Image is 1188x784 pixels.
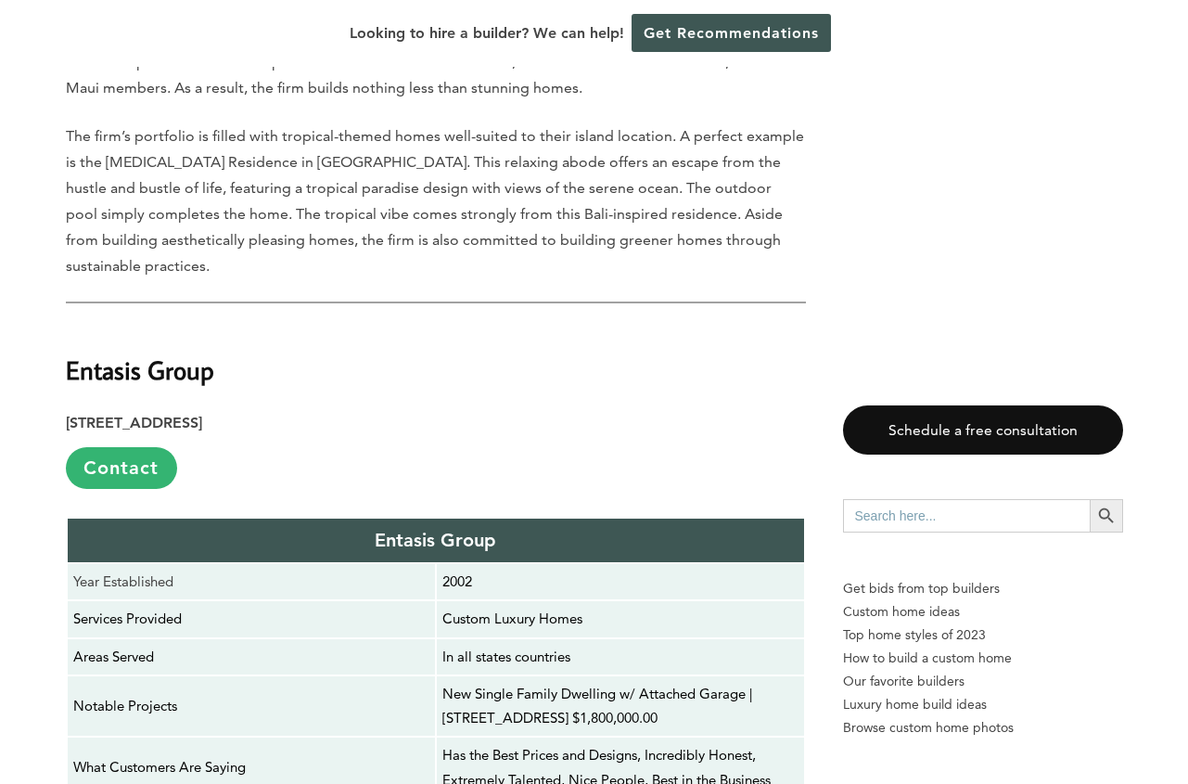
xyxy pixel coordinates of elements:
[442,570,798,594] p: 2002
[442,645,798,669] p: In all states countries
[66,414,202,431] strong: [STREET_ADDRESS]
[632,14,831,52] a: Get Recommendations
[843,623,1123,647] a: Top home styles of 2023
[442,682,798,731] p: New Single Family Dwelling w/ Attached Garage | [STREET_ADDRESS] $1,800,000.00
[73,645,429,669] p: Areas Served
[73,570,429,594] p: Year Established
[832,650,1166,762] iframe: Drift Widget Chat Controller
[843,405,1123,455] a: Schedule a free consultation
[73,607,429,631] p: Services Provided
[66,447,177,489] a: Contact
[1096,506,1117,526] svg: Search
[843,600,1123,623] a: Custom home ideas
[66,123,806,279] p: The firm’s portfolio is filled with tropical-themed homes well-suited to their island location. A...
[73,694,429,718] p: Notable Projects
[375,529,496,551] strong: Entasis Group
[73,755,429,779] p: What Customers Are Saying
[843,499,1090,533] input: Search here...
[843,577,1123,600] p: Get bids from top builders
[843,647,1123,670] a: How to build a custom home
[66,353,214,386] strong: Entasis Group
[442,607,798,631] p: Custom Luxury Homes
